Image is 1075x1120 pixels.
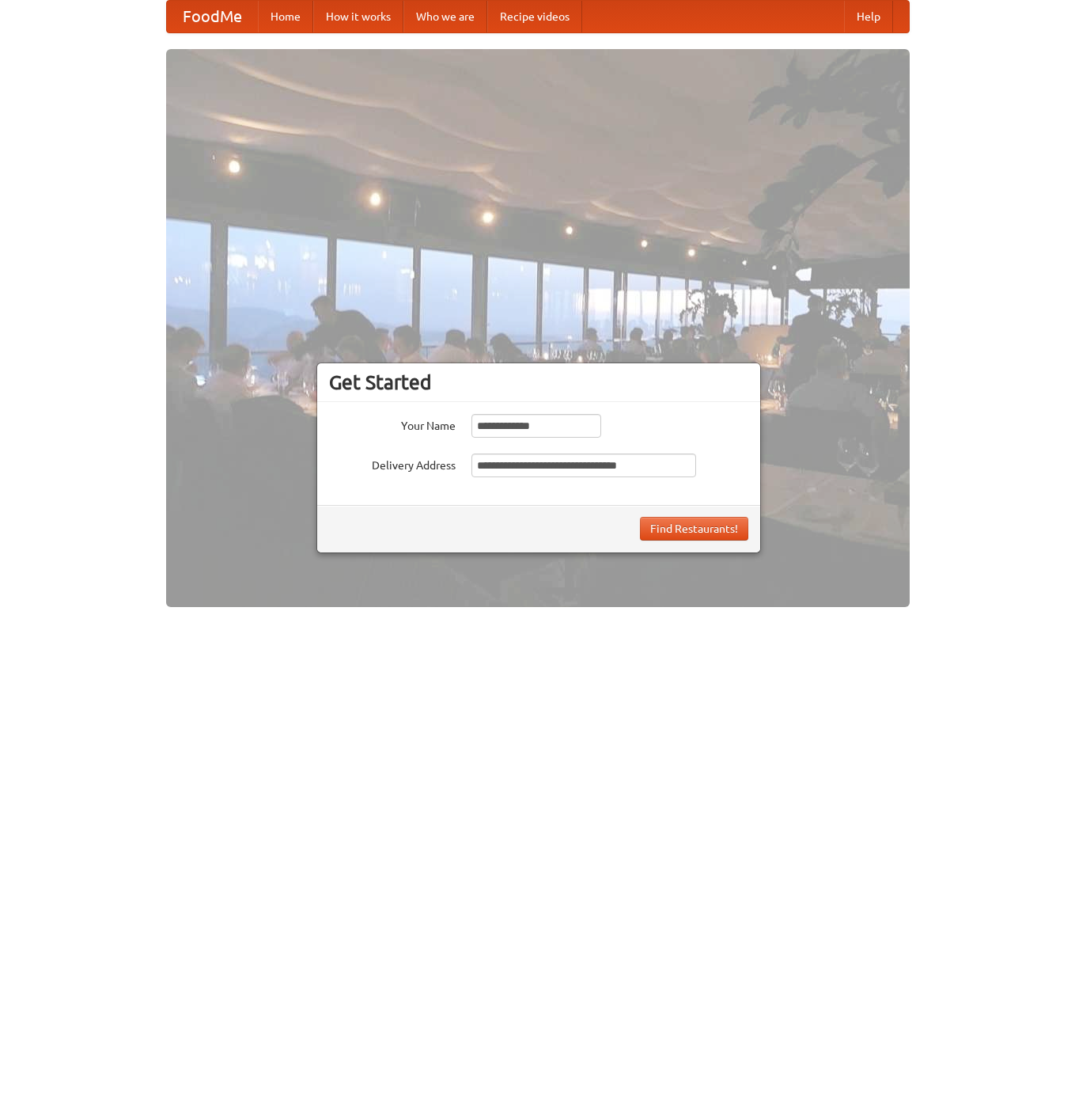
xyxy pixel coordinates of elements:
a: Home [258,1,313,32]
a: Who we are [403,1,487,32]
h3: Get Started [329,370,748,394]
label: Your Name [329,414,456,434]
a: FoodMe [167,1,258,32]
a: Help [844,1,893,32]
button: Find Restaurants! [640,517,748,541]
a: Recipe videos [487,1,582,32]
a: How it works [313,1,403,32]
label: Delivery Address [329,454,456,473]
